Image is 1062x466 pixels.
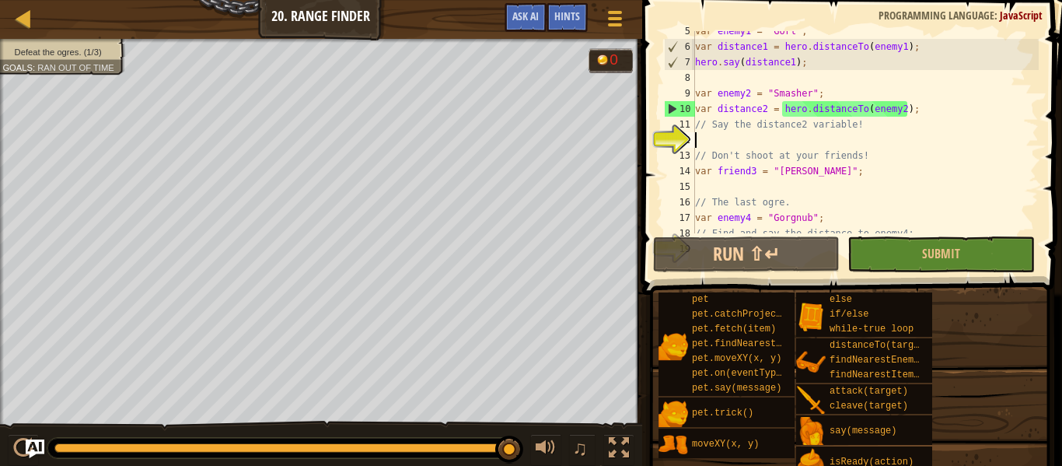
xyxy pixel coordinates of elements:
[26,440,44,458] button: Ask AI
[664,163,695,179] div: 14
[830,324,914,335] span: while-true loop
[879,8,994,23] span: Programming language
[692,353,781,364] span: pet.moveXY(x, y)
[589,48,633,73] div: Team 'humans' has 0 gold.
[8,434,39,466] button: Ctrl + P: Play
[830,426,896,436] span: say(message)
[796,386,826,415] img: portrait.png
[830,386,908,397] span: attack(target)
[664,210,695,226] div: 17
[830,370,924,380] span: findNearestItem()
[664,86,695,101] div: 9
[530,434,561,466] button: Adjust volume
[922,245,960,262] span: Submit
[830,294,852,305] span: else
[15,47,102,57] span: Defeat the ogres. (1/3)
[847,237,1034,272] button: Submit
[994,8,1000,23] span: :
[664,70,695,86] div: 8
[572,436,588,460] span: ♫
[610,52,625,67] div: 0
[830,401,908,412] span: cleave(target)
[664,226,695,241] div: 18
[664,117,695,132] div: 11
[569,434,596,466] button: ♫
[796,348,826,377] img: portrait.png
[692,338,843,349] span: pet.findNearestByType(type)
[830,355,931,366] span: findNearestEnemy()
[692,439,759,450] span: moveXY(x, y)
[664,132,695,148] div: 12
[796,302,826,331] img: portrait.png
[653,237,840,272] button: Run ⇧↵
[37,62,114,72] span: Ran out of time
[692,309,837,320] span: pet.catchProjectile(arrow)
[512,9,539,23] span: Ask AI
[692,368,837,379] span: pet.on(eventType, handler)
[692,324,776,335] span: pet.fetch(item)
[554,9,580,23] span: Hints
[659,331,688,361] img: portrait.png
[692,383,781,394] span: pet.say(message)
[505,3,547,32] button: Ask AI
[1000,8,1043,23] span: JavaScript
[664,23,695,39] div: 5
[596,3,634,40] button: Show game menu
[33,62,37,72] span: :
[665,39,695,54] div: 6
[692,408,753,419] span: pet.trick()
[603,434,634,466] button: Toggle fullscreen
[665,101,695,117] div: 10
[692,294,709,305] span: pet
[664,179,695,194] div: 15
[664,148,695,163] div: 13
[2,46,116,58] li: Defeat the ogres.
[659,399,688,429] img: portrait.png
[659,430,688,460] img: portrait.png
[665,54,695,70] div: 7
[2,62,33,72] span: Goals
[796,417,826,447] img: portrait.png
[830,309,868,320] span: if/else
[830,340,931,351] span: distanceTo(target)
[664,194,695,210] div: 16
